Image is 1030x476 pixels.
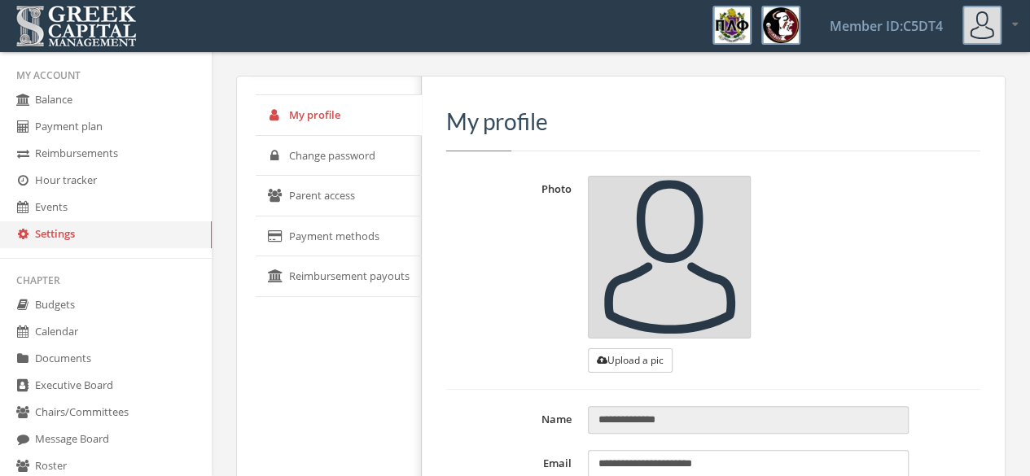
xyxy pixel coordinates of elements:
h3: My profile [446,109,980,134]
a: Member ID: C5DT4 [810,1,962,51]
a: Change password [256,136,422,177]
a: Payment methods [256,216,422,257]
label: Name [446,406,580,434]
button: Upload a pic [588,348,673,373]
a: Reimbursement payouts [256,256,422,297]
label: Photo [446,176,580,373]
a: My profile [256,95,422,136]
a: Parent access [256,176,422,216]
